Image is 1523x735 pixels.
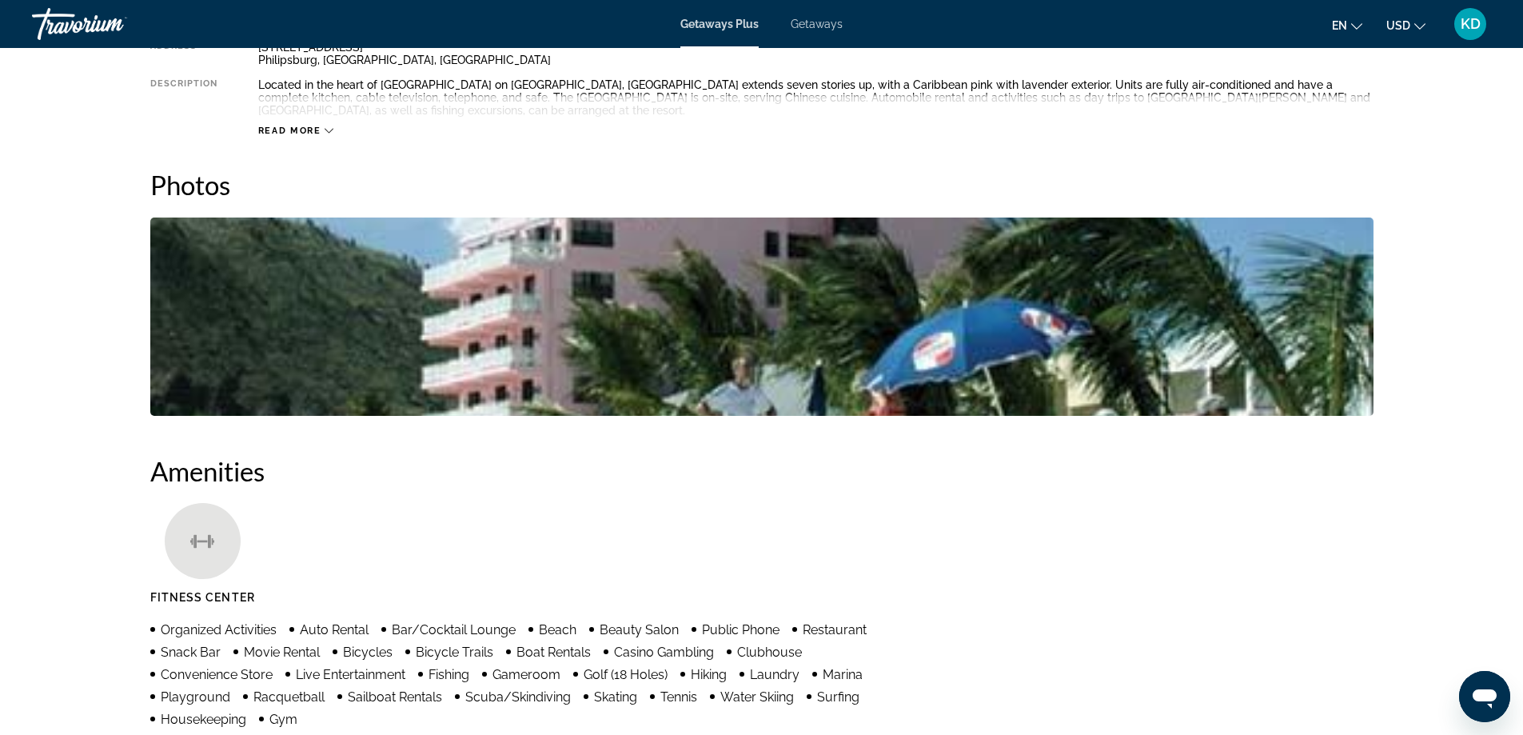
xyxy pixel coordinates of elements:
[258,41,1373,66] div: [STREET_ADDRESS] Philipsburg, [GEOGRAPHIC_DATA], [GEOGRAPHIC_DATA]
[791,18,843,30] a: Getaways
[150,455,1373,487] h2: Amenities
[32,3,192,45] a: Travorium
[1461,16,1481,32] span: KD
[1332,14,1362,37] button: Change language
[429,667,469,682] span: Fishing
[150,217,1373,417] button: Open full-screen image slider
[343,645,393,660] span: Bicycles
[539,622,576,637] span: Beach
[258,78,1373,117] div: Located in the heart of [GEOGRAPHIC_DATA] on [GEOGRAPHIC_DATA], [GEOGRAPHIC_DATA] extends seven s...
[600,622,679,637] span: Beauty Salon
[817,689,859,705] span: Surfing
[150,169,1373,201] h2: Photos
[392,622,516,637] span: Bar/Cocktail Lounge
[269,712,297,727] span: Gym
[594,689,637,705] span: Skating
[516,645,591,660] span: Boat Rentals
[161,712,246,727] span: Housekeeping
[1332,19,1347,32] span: en
[584,667,668,682] span: Golf (18 Holes)
[702,622,779,637] span: Public Phone
[258,126,321,136] span: Read more
[614,645,714,660] span: Casino Gambling
[691,667,727,682] span: Hiking
[150,78,218,117] div: Description
[161,667,273,682] span: Convenience Store
[1386,19,1410,32] span: USD
[150,591,255,604] span: Fitness Center
[823,667,863,682] span: Marina
[465,689,571,705] span: Scuba/Skindiving
[1386,14,1425,37] button: Change currency
[296,667,405,682] span: Live Entertainment
[150,41,218,66] div: Address
[244,645,320,660] span: Movie Rental
[300,622,369,637] span: Auto Rental
[660,689,697,705] span: Tennis
[161,622,277,637] span: Organized Activities
[803,622,867,637] span: Restaurant
[416,645,493,660] span: Bicycle Trails
[161,689,230,705] span: Playground
[258,125,334,137] button: Read more
[720,689,794,705] span: Water Skiing
[737,645,802,660] span: Clubhouse
[492,667,560,682] span: Gameroom
[750,667,799,682] span: Laundry
[161,645,221,660] span: Snack Bar
[253,689,325,705] span: Racquetball
[1449,7,1491,41] button: User Menu
[1459,671,1510,722] iframe: Button to launch messaging window
[348,689,442,705] span: Sailboat Rentals
[680,18,759,30] a: Getaways Plus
